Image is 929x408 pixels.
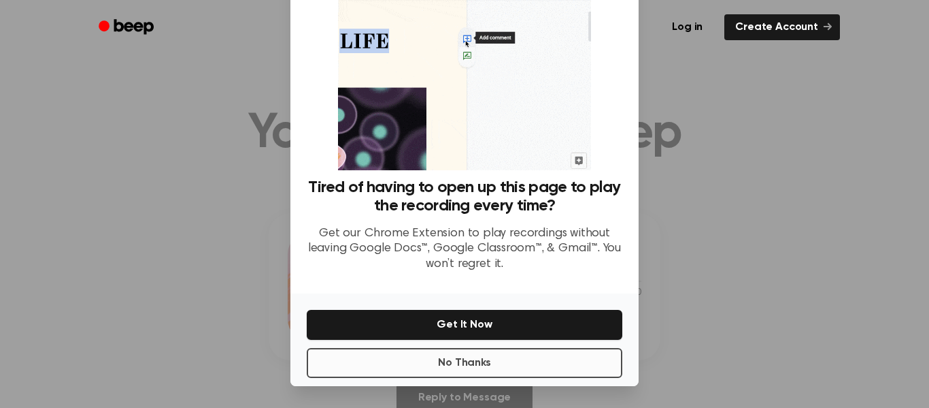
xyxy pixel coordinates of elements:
[307,178,622,215] h3: Tired of having to open up this page to play the recording every time?
[307,348,622,378] button: No Thanks
[307,310,622,340] button: Get It Now
[658,12,716,43] a: Log in
[307,226,622,272] p: Get our Chrome Extension to play recordings without leaving Google Docs™, Google Classroom™, & Gm...
[89,14,166,41] a: Beep
[724,14,840,40] a: Create Account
